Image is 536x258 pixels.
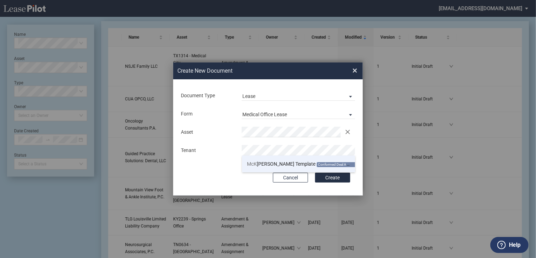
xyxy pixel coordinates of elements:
[177,147,237,154] div: Tenant
[242,93,255,99] div: Lease
[242,112,287,117] div: Medical Office Lease
[352,65,357,76] span: ×
[242,90,355,101] md-select: Document Type: Lease
[173,62,363,196] md-dialog: Create New ...
[247,161,316,167] span: [PERSON_NAME] Template
[509,240,521,250] label: Help
[242,156,355,172] li: McK[PERSON_NAME] Template Conformed Deal Available
[317,162,359,167] span: Conformed Deal Available
[315,173,350,183] button: Create
[242,108,355,119] md-select: Lease Form: Medical Office Lease
[177,92,237,99] div: Document Type
[273,173,308,183] button: Cancel
[177,67,327,75] h2: Create New Document
[247,161,257,167] span: McK
[177,111,237,118] div: Form
[177,129,237,136] div: Asset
